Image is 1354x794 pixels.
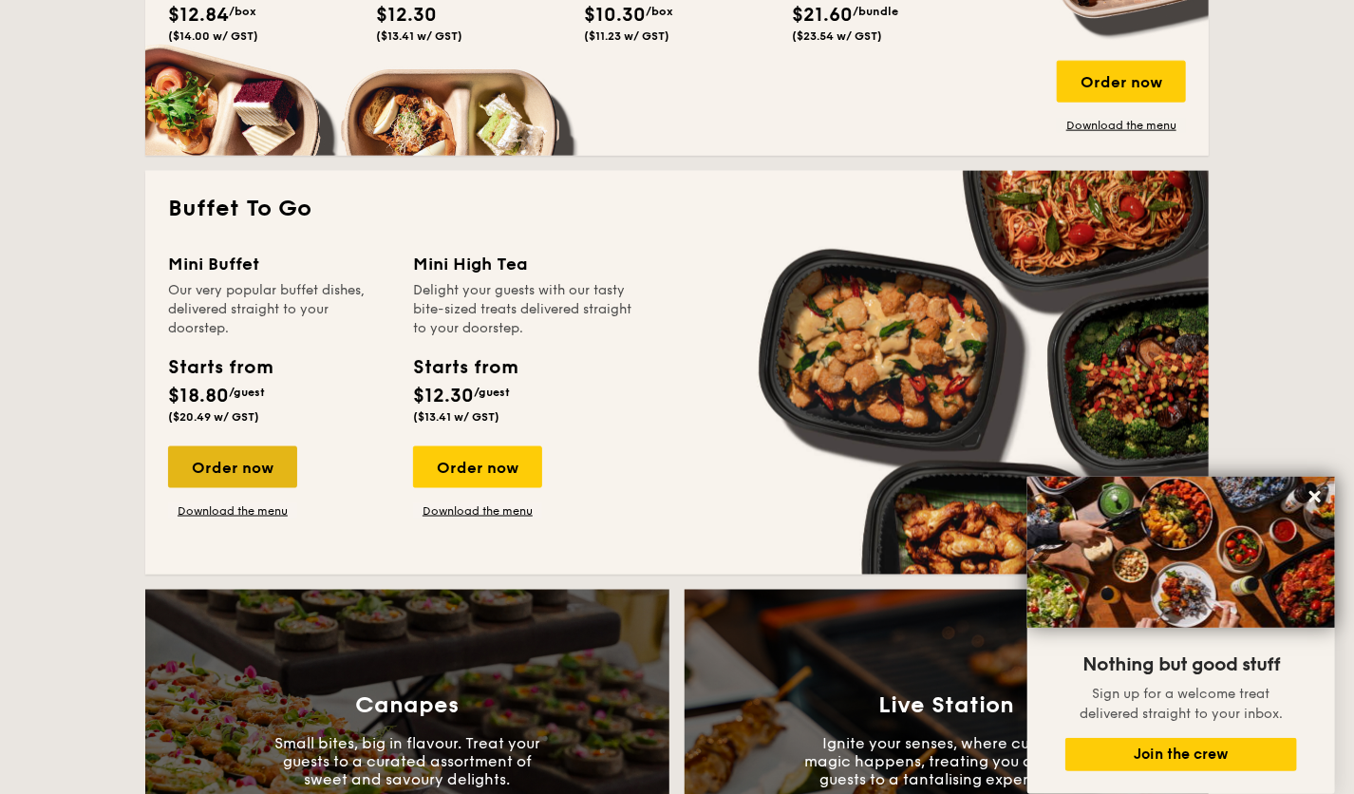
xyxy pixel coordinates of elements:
[376,4,437,27] span: $12.30
[168,29,258,43] span: ($14.00 w/ GST)
[1082,653,1280,676] span: Nothing but good stuff
[376,29,462,43] span: ($13.41 w/ GST)
[413,410,499,424] span: ($13.41 w/ GST)
[168,281,390,338] div: Our very popular buffet dishes, delivered straight to your doorstep.
[168,353,272,382] div: Starts from
[413,281,635,338] div: Delight your guests with our tasty bite-sized treats delivered straight to your doorstep.
[474,386,510,399] span: /guest
[356,693,460,720] h3: Canapes
[168,194,1186,224] h2: Buffet To Go
[879,693,1015,720] h3: Live Station
[584,29,669,43] span: ($11.23 w/ GST)
[1300,482,1330,512] button: Close
[168,410,259,424] span: ($20.49 w/ GST)
[1057,118,1186,133] a: Download the menu
[413,251,635,277] div: Mini High Tea
[1027,477,1335,628] img: DSC07876-Edit02-Large.jpeg
[413,446,542,488] div: Order now
[413,385,474,407] span: $12.30
[229,386,265,399] span: /guest
[168,4,229,27] span: $12.84
[413,353,517,382] div: Starts from
[792,4,853,27] span: $21.60
[1080,686,1283,722] span: Sign up for a welcome treat delivered straight to your inbox.
[168,503,297,519] a: Download the menu
[792,29,882,43] span: ($23.54 w/ GST)
[168,385,229,407] span: $18.80
[168,251,390,277] div: Mini Buffet
[1065,738,1297,771] button: Join the crew
[265,735,550,789] p: Small bites, big in flavour. Treat your guests to a curated assortment of sweet and savoury delig...
[168,446,297,488] div: Order now
[853,5,898,18] span: /bundle
[646,5,673,18] span: /box
[413,503,542,519] a: Download the menu
[804,735,1089,789] p: Ignite your senses, where culinary magic happens, treating you and your guests to a tantalising e...
[584,4,646,27] span: $10.30
[229,5,256,18] span: /box
[1057,61,1186,103] div: Order now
